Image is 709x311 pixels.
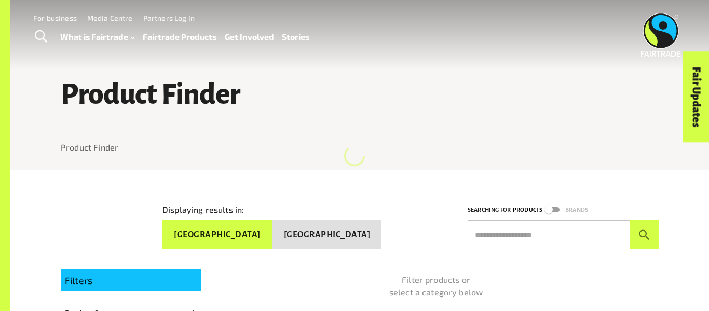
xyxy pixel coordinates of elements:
a: What is Fairtrade [60,30,134,45]
a: Media Centre [87,13,133,22]
button: [GEOGRAPHIC_DATA] [162,220,272,249]
img: Fairtrade Australia New Zealand logo [641,13,681,57]
p: Searching for [468,205,511,215]
a: Get Involved [225,30,274,45]
a: Partners Log In [143,13,195,22]
nav: breadcrumb [61,141,659,154]
p: Brands [565,205,588,215]
button: [GEOGRAPHIC_DATA] [272,220,382,249]
a: Fairtrade Products [143,30,216,45]
h1: Product Finder [61,79,659,111]
a: For business [33,13,77,22]
p: Products [513,205,542,215]
p: Filters [65,274,197,287]
a: Product Finder [61,142,118,152]
p: Displaying results in: [162,204,244,216]
a: Stories [282,30,309,45]
a: Toggle Search [28,24,53,50]
p: Filter products or select a category below [213,274,659,299]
